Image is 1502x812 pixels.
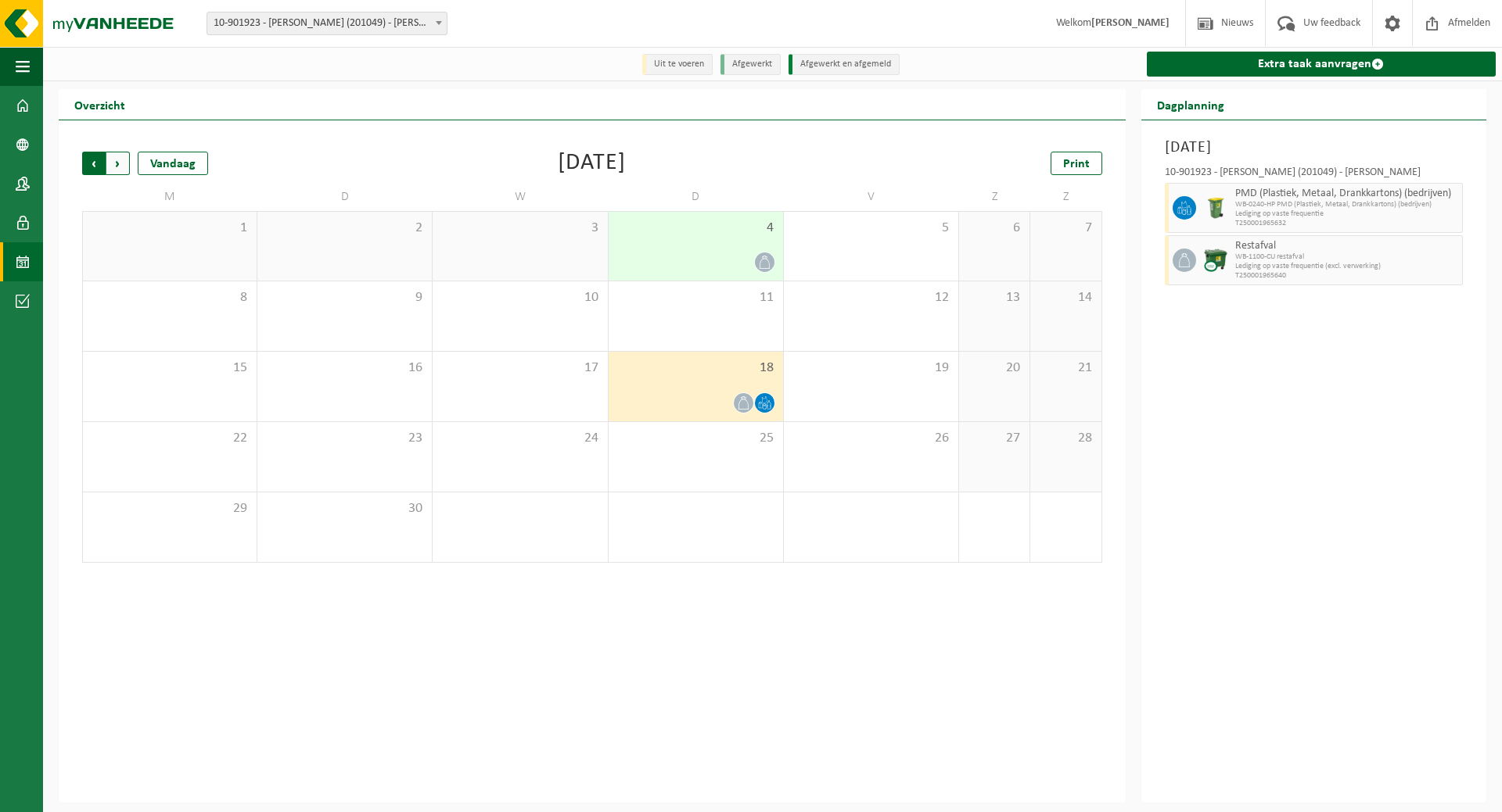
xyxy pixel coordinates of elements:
span: 26 [792,430,950,447]
span: 25 [616,430,775,447]
span: 18 [616,359,775,377]
span: 8 [91,289,249,306]
span: 13 [967,289,1022,306]
span: 27 [967,430,1022,447]
span: 12 [792,289,950,306]
div: Vandaag [138,152,208,175]
span: 9 [265,289,424,306]
span: Vorige [82,152,106,175]
td: M [82,183,257,211]
span: WB-0240-HP PMD (Plastiek, Metaal, Drankkartons) (bedrijven) [1235,200,1458,209]
span: Lediging op vaste frequentie [1235,209,1458,219]
span: Print [1063,158,1090,170]
span: 28 [1038,430,1093,447]
span: T250001965632 [1235,219,1458,228]
li: Afgewerkt [720,54,781,75]
span: 6 [967,220,1022,237]
span: 30 [265,500,424,517]
span: 21 [1038,359,1093,377]
span: 11 [616,289,775,306]
span: 3 [440,220,599,237]
h2: Overzicht [59,89,141,120]
td: D [257,183,433,211]
strong: [PERSON_NAME] [1091,17,1170,29]
td: D [609,183,784,211]
span: 10 [440,289,599,306]
div: 10-901923 - [PERSON_NAME] (201049) - [PERSON_NAME] [1165,167,1463,183]
span: 17 [440,359,599,377]
span: T250001965640 [1235,271,1458,281]
h2: Dagplanning [1141,89,1240,120]
span: 16 [265,359,424,377]
span: Lediging op vaste frequentie (excl. verwerking) [1235,262,1458,271]
span: 5 [792,220,950,237]
span: 14 [1038,289,1093,306]
span: 29 [91,500,249,517]
td: Z [1030,183,1101,211]
td: V [784,183,959,211]
span: Volgende [106,152,130,175]
li: Uit te voeren [642,54,713,75]
img: WB-0240-HPE-GN-50 [1204,196,1227,220]
span: 24 [440,430,599,447]
span: Restafval [1235,240,1458,252]
span: 1 [91,220,249,237]
span: 4 [616,220,775,237]
span: 7 [1038,220,1093,237]
a: Print [1051,152,1102,175]
span: 10-901923 - AVA BERINGEN (201049) - KOERSEL [207,13,447,34]
span: 15 [91,359,249,377]
img: WB-1100-CU [1204,249,1227,272]
span: 20 [967,359,1022,377]
span: 23 [265,430,424,447]
span: 22 [91,430,249,447]
span: 19 [792,359,950,377]
span: PMD (Plastiek, Metaal, Drankkartons) (bedrijven) [1235,188,1458,200]
td: Z [959,183,1030,211]
a: Extra taak aanvragen [1147,52,1496,77]
li: Afgewerkt en afgemeld [789,54,900,75]
h3: [DATE] [1165,136,1463,159]
span: WB-1100-CU restafval [1235,252,1458,262]
span: 2 [265,220,424,237]
td: W [433,183,608,211]
div: [DATE] [558,152,626,175]
span: 10-901923 - AVA BERINGEN (201049) - KOERSEL [207,12,447,35]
